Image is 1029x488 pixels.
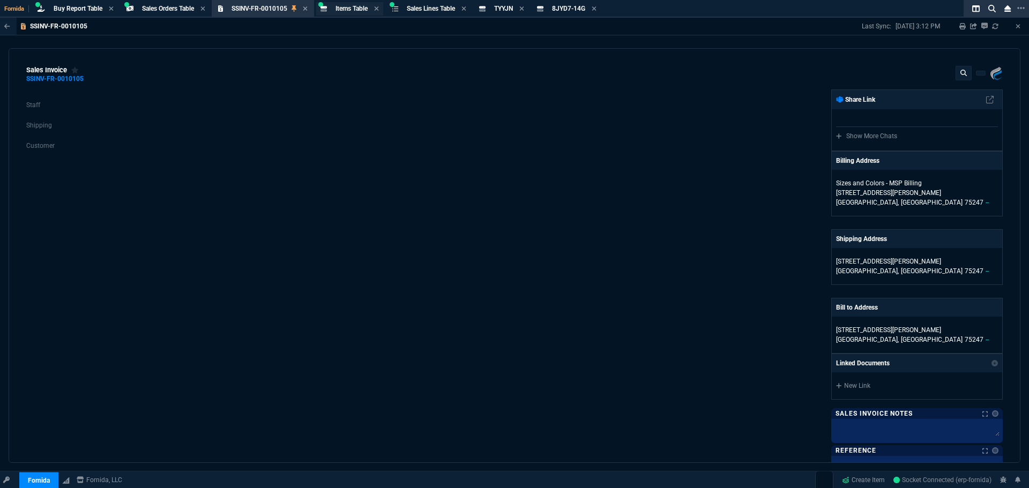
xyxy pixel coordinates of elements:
[1016,22,1020,31] a: Hide Workbench
[986,199,989,206] span: --
[986,336,989,343] span: --
[901,336,963,343] span: [GEOGRAPHIC_DATA]
[836,257,998,266] p: [STREET_ADDRESS][PERSON_NAME]
[26,141,55,151] p: Customer
[836,267,899,275] span: [GEOGRAPHIC_DATA],
[26,100,55,110] p: Staff
[893,475,991,485] a: ArYveVNdHvDEdyI7AAB5
[407,5,455,12] span: Sales Lines Table
[592,5,596,13] nx-icon: Close Tab
[552,5,585,12] span: 8JYD7-14G
[30,22,87,31] p: SSINV-FR-0010105
[838,472,889,488] a: Create Item
[26,78,84,80] a: SSINV-FR-0010105
[4,5,29,12] span: Fornida
[461,5,466,13] nx-icon: Close Tab
[200,5,205,13] nx-icon: Close Tab
[494,5,513,12] span: TYYJN
[965,199,983,206] span: 75247
[862,22,896,31] p: Last Sync:
[965,267,983,275] span: 75247
[896,22,940,31] p: [DATE] 3:12 PM
[303,5,308,13] nx-icon: Close Tab
[836,358,890,368] p: Linked Documents
[836,156,879,166] p: Billing Address
[4,22,10,30] nx-icon: Back to Table
[109,5,114,13] nx-icon: Close Tab
[893,476,991,484] span: Socket Connected (erp-fornida)
[836,303,878,312] p: Bill to Address
[968,2,984,15] nx-icon: Split Panels
[142,5,194,12] span: Sales Orders Table
[335,5,368,12] span: Items Table
[232,5,287,12] span: SSINV-FR-0010105
[1017,3,1025,13] nx-icon: Open New Tab
[836,325,998,335] p: [STREET_ADDRESS][PERSON_NAME]
[836,188,998,198] p: [STREET_ADDRESS][PERSON_NAME]
[374,5,379,13] nx-icon: Close Tab
[54,5,102,12] span: Buy Report Table
[71,66,79,74] div: Add to Watchlist
[984,2,1000,15] nx-icon: Search
[836,178,939,188] p: Sizes and Colors - MSP Billing
[836,336,899,343] span: [GEOGRAPHIC_DATA],
[901,267,963,275] span: [GEOGRAPHIC_DATA]
[26,121,55,130] p: Shipping
[519,5,524,13] nx-icon: Close Tab
[1000,2,1015,15] nx-icon: Close Workbench
[26,66,79,74] div: Sales Invoice
[836,234,887,244] p: Shipping Address
[836,95,875,104] p: Share Link
[836,199,899,206] span: [GEOGRAPHIC_DATA],
[73,475,125,485] a: msbcCompanyName
[836,381,998,391] a: New Link
[836,132,897,140] a: Show More Chats
[986,267,989,275] span: --
[901,199,963,206] span: [GEOGRAPHIC_DATA]
[965,336,983,343] span: 75247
